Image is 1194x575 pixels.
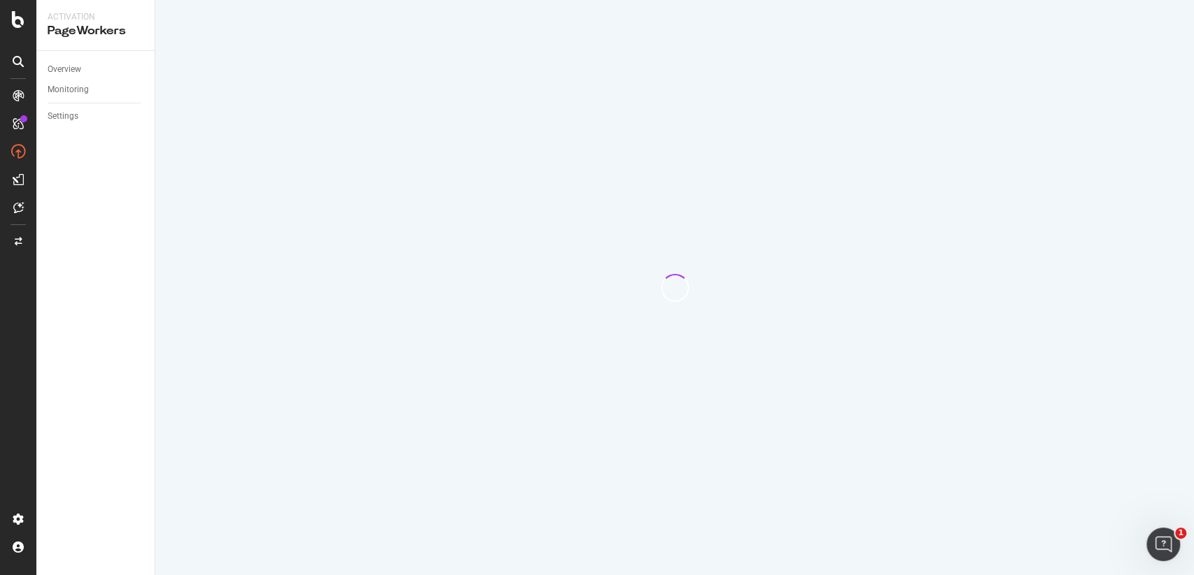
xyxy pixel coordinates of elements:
[48,82,145,97] a: Monitoring
[48,62,145,77] a: Overview
[48,109,78,124] div: Settings
[1175,527,1186,539] span: 1
[48,82,89,97] div: Monitoring
[1146,527,1180,561] iframe: Intercom live chat
[48,11,143,23] div: Activation
[48,109,145,124] a: Settings
[48,62,81,77] div: Overview
[48,23,143,39] div: PageWorkers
